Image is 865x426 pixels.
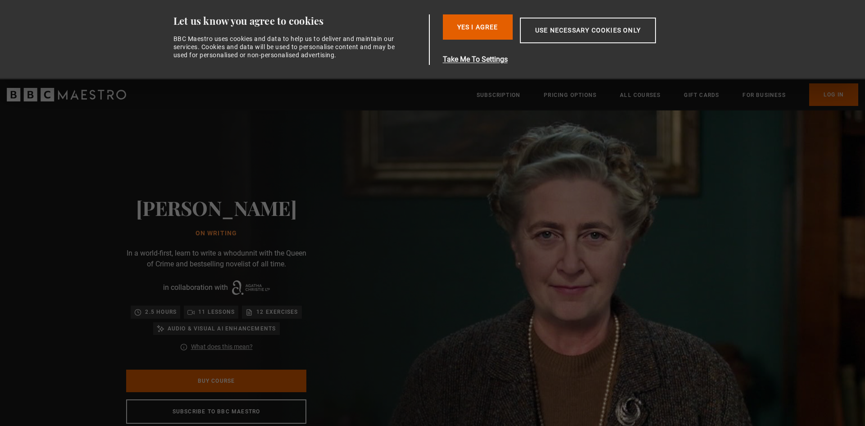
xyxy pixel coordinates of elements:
p: In a world-first, learn to write a whodunnit with the Queen of Crime and bestselling novelist of ... [126,248,306,270]
a: Gift Cards [684,91,719,100]
h1: On writing [136,230,297,237]
p: 11 lessons [198,307,235,316]
a: What does this mean? [191,342,253,352]
a: Subscribe to BBC Maestro [126,399,306,424]
p: 2.5 hours [145,307,177,316]
p: Audio & visual AI enhancements [168,324,276,333]
button: Yes I Agree [443,14,513,40]
h2: [PERSON_NAME] [136,196,297,219]
svg: BBC Maestro [7,88,126,101]
a: Buy Course [126,370,306,392]
p: in collaboration with [163,282,228,293]
div: Let us know you agree to cookies [173,14,426,27]
a: All Courses [620,91,660,100]
nav: Primary [477,83,858,106]
button: Take Me To Settings [443,54,699,65]
div: BBC Maestro uses cookies and data to help us to deliver and maintain our services. Cookies and da... [173,35,401,60]
a: Pricing Options [544,91,596,100]
a: For business [742,91,785,100]
a: Subscription [477,91,520,100]
button: Use necessary cookies only [520,18,656,43]
p: 12 exercises [256,307,298,316]
a: Log In [809,83,858,106]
